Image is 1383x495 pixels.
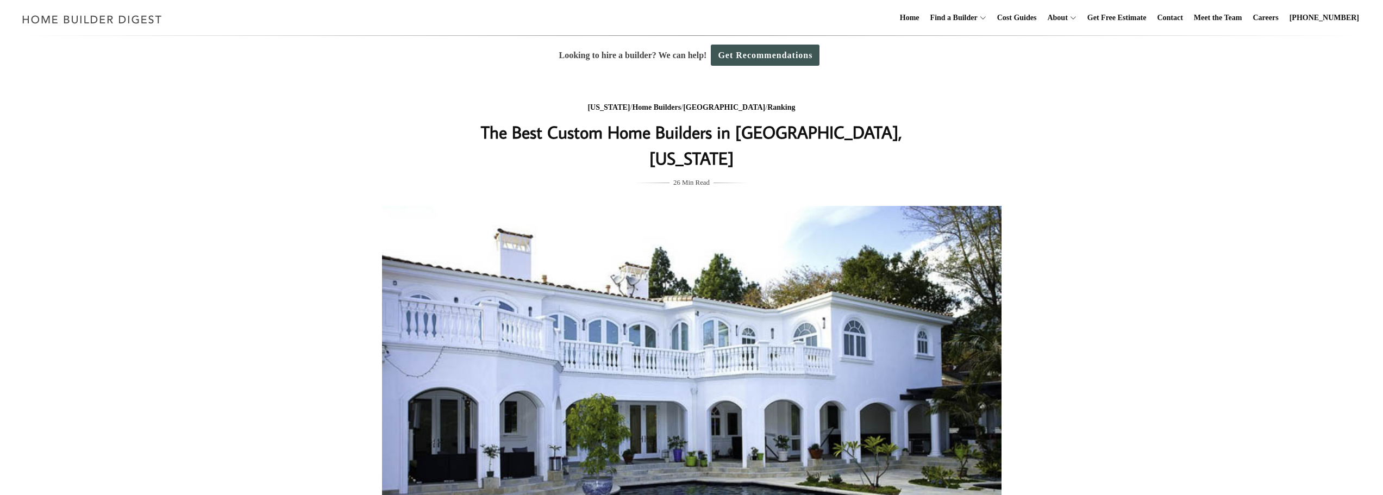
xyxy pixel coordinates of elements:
[17,9,167,30] img: Home Builder Digest
[1083,1,1151,35] a: Get Free Estimate
[896,1,924,35] a: Home
[587,103,630,111] a: [US_STATE]
[1153,1,1187,35] a: Contact
[673,177,710,189] span: 26 Min Read
[632,103,681,111] a: Home Builders
[767,103,795,111] a: Ranking
[683,103,765,111] a: [GEOGRAPHIC_DATA]
[1190,1,1247,35] a: Meet the Team
[1249,1,1283,35] a: Careers
[711,45,819,66] a: Get Recommendations
[1285,1,1363,35] a: [PHONE_NUMBER]
[1043,1,1067,35] a: About
[475,101,909,115] div: / / /
[475,119,909,171] h1: The Best Custom Home Builders in [GEOGRAPHIC_DATA], [US_STATE]
[993,1,1041,35] a: Cost Guides
[926,1,978,35] a: Find a Builder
